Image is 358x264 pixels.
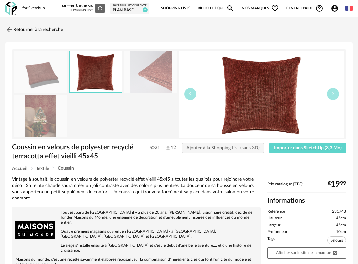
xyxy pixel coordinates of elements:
[143,7,148,12] span: 9
[62,4,105,13] div: Mettre à jour ma Shopping List
[226,4,234,12] span: Magnify icon
[165,145,171,151] img: Téléchargements
[267,236,275,246] span: Tags
[150,145,160,151] span: 21
[14,51,67,93] img: thumbnail.png
[113,4,147,13] a: Shopping List courante plan base 9
[274,146,342,150] span: Importer dans SketchUp (3,3 Mo)
[336,223,346,228] span: 45cm
[161,1,190,15] a: Shopping Lists
[336,216,346,221] span: 45cm
[58,166,74,171] span: Coussin
[333,250,337,255] span: Open In New icon
[36,166,49,171] span: Textile
[267,229,287,235] span: Profondeur
[5,22,63,37] a: Retourner à la recherche
[22,6,45,11] div: for Sketchup
[331,182,340,187] span: 19
[315,4,323,12] span: Help Circle Outline icon
[286,4,323,12] span: Centre d'aideHelp Circle Outline icon
[198,1,234,15] a: BibliothèqueMagnify icon
[15,210,55,250] img: brand logo
[12,166,346,171] div: Breadcrumb
[331,4,342,12] span: Account Circle icon
[113,4,147,7] div: Shopping List courante
[12,166,27,171] span: Accueil
[267,182,346,193] div: Prix catalogue (TTC):
[124,51,177,93] img: coussin-en-velours-de-polyester-recycle-terracotta-effet-vieilli-45x45-1000-16-11-231743_3.jpg
[15,210,257,225] p: Tout est parti de [GEOGRAPHIC_DATA] il y a plus de 20 ans. [PERSON_NAME], visionnaire créatif, dé...
[271,4,279,12] span: Heart Outline icon
[5,2,17,15] img: OXP
[14,95,67,137] img: coussin-en-velours-de-polyester-recycle-terracotta-effet-vieilli-45x45-1000-16-11-231743_9.jpg
[269,143,346,153] button: Importer dans SketchUp (3,3 Mo)
[12,176,261,201] div: Vintage à souhait, le coussin en velours de polyester recyclé effet vieilli 45x45 a toutes les qu...
[328,182,346,187] div: € 99
[113,8,147,13] div: plan base
[182,143,264,153] button: Ajouter à la Shopping List (sans 3D)
[242,1,279,15] span: Nos marques
[15,243,257,253] p: Le siège s'installe ensuite à [GEOGRAPHIC_DATA] et c'est le début d'une belle aventure.... et d'u...
[267,223,280,228] span: Largeur
[331,4,339,12] span: Account Circle icon
[186,146,260,150] span: Ajouter à la Shopping List (sans 3D)
[267,216,282,221] span: Hauteur
[332,209,346,214] span: 231743
[179,51,345,138] img: coussin-en-velours-de-polyester-recycle-terracotta-effet-vieilli-45x45-1000-16-11-231743_1.jpg
[12,143,147,161] h1: Coussin en velours de polyester recyclé terracotta effet vieilli 45x45
[97,7,103,10] span: Refresh icon
[336,229,346,235] span: 10cm
[345,5,353,12] img: fr
[15,229,257,239] p: Quatre premiers magasins ouvrent en [GEOGRAPHIC_DATA] - à [GEOGRAPHIC_DATA], [GEOGRAPHIC_DATA], [...
[267,209,285,214] span: Référence
[70,51,122,93] img: coussin-en-velours-de-polyester-recycle-terracotta-effet-vieilli-45x45-1000-16-11-231743_1.jpg
[327,236,346,244] span: velours
[5,26,13,34] img: svg+xml;base64,PHN2ZyB3aWR0aD0iMjQiIGhlaWdodD0iMjQiIHZpZXdCb3g9IjAgMCAyNCAyNCIgZmlsbD0ibm9uZSIgeG...
[267,247,346,259] a: Afficher sur le site de la marqueOpen In New icon
[165,145,171,151] span: 12
[267,197,346,205] h2: Informations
